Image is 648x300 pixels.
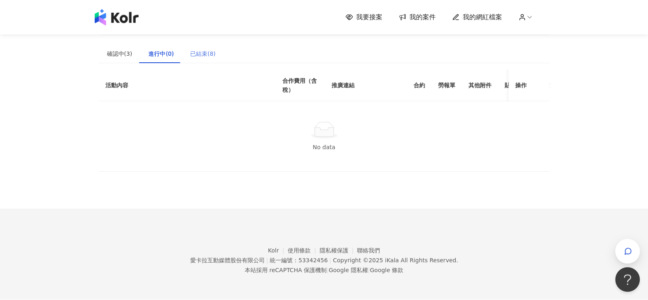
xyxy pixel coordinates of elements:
[463,13,502,22] span: 我的網紅檔案
[329,257,331,264] span: |
[509,70,550,101] th: 操作
[148,49,174,58] div: 進行中(0)
[190,257,264,264] div: 愛卡拉互動媒體股份有限公司
[266,257,268,264] span: |
[327,267,329,273] span: |
[320,247,357,254] a: 隱私權保護
[498,70,534,101] th: 貼文連結
[432,70,462,101] th: 勞報單
[409,13,436,22] span: 我的案件
[325,70,407,101] th: 推廣連結
[385,257,399,264] a: iKala
[107,49,132,58] div: 確認中(3)
[270,257,327,264] div: 統一編號：53342456
[615,267,640,292] iframe: Help Scout Beacon - Open
[462,70,498,101] th: 其他附件
[357,247,380,254] a: 聯絡我們
[190,49,216,58] div: 已結束(8)
[399,13,436,22] a: 我的案件
[95,9,139,25] img: logo
[368,267,370,273] span: |
[452,13,502,22] a: 我的網紅檔案
[245,265,403,275] span: 本站採用 reCAPTCHA 保護機制
[329,267,368,273] a: Google 隱私權
[370,267,403,273] a: Google 條款
[333,257,458,264] div: Copyright © 2025 All Rights Reserved.
[356,13,382,22] span: 我要接案
[288,247,320,254] a: 使用條款
[268,247,288,254] a: Kolr
[407,70,432,101] th: 合約
[276,70,325,101] th: 合作費用（含稅）
[346,13,382,22] a: 我要接案
[109,143,540,152] div: No data
[99,70,263,101] th: 活動內容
